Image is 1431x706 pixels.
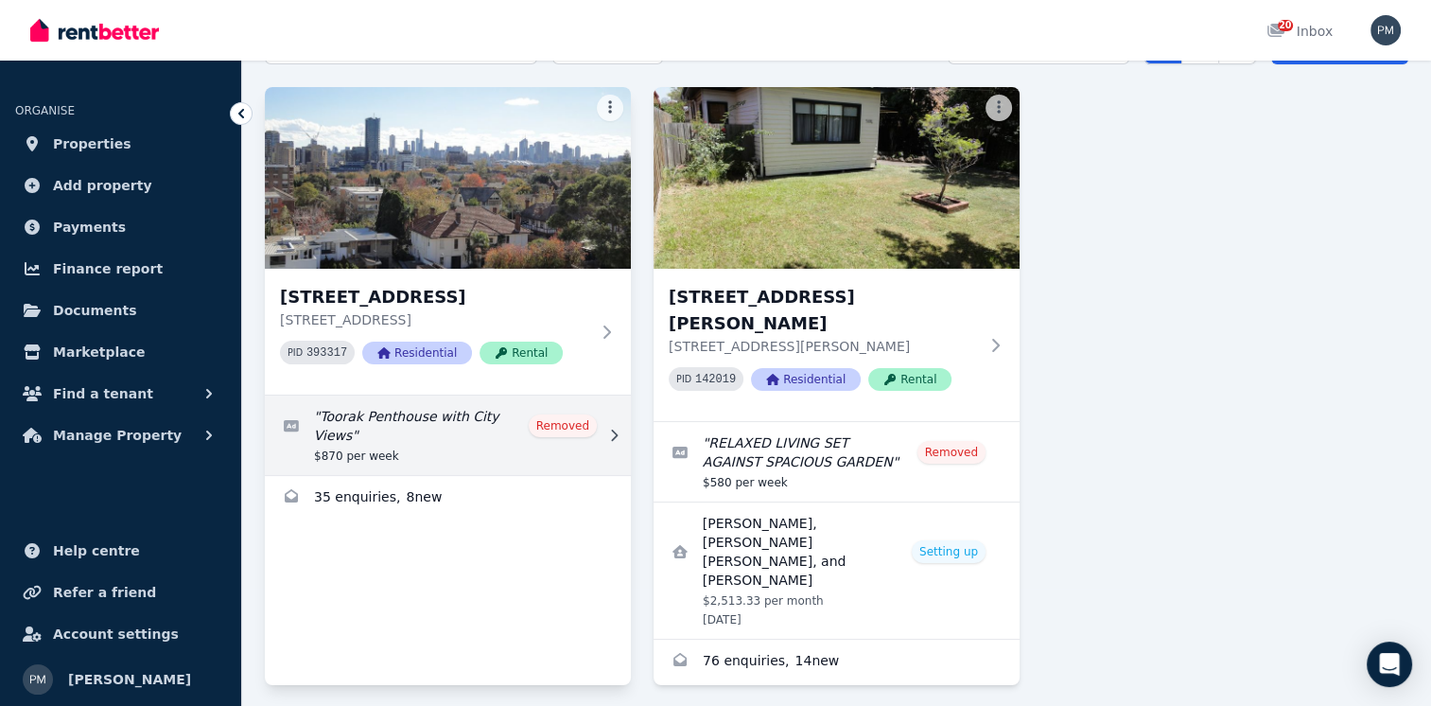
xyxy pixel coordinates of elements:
a: Add property [15,167,226,204]
small: PID [676,374,691,384]
a: Edit listing: RELAXED LIVING SET AGAINST SPACIOUS GARDEN [654,422,1020,502]
a: View details for Finlay Buchanan, Flynn Brown, and Jessica Langley [654,503,1020,639]
p: [STREET_ADDRESS] [280,310,589,329]
button: Manage Property [15,416,226,454]
span: Add property [53,174,152,197]
span: Rental [480,342,563,364]
img: Peter Moss [1370,15,1401,45]
a: Refer a friend [15,574,226,611]
code: 393317 [306,346,347,360]
span: Finance report [53,257,163,280]
img: RentBetter [30,16,159,44]
span: Residential [362,342,472,364]
div: Inbox [1266,22,1333,41]
button: More options [986,95,1012,121]
a: Documents [15,291,226,329]
span: Find a tenant [53,382,153,405]
button: More options [597,95,623,121]
a: 22/415 Toorak Rd, Toorak[STREET_ADDRESS][STREET_ADDRESS]PID 393317ResidentialRental [265,87,631,395]
h3: [STREET_ADDRESS] [280,284,589,310]
span: Rental [868,368,951,391]
span: Payments [53,216,126,238]
img: Peter Moss [23,664,53,695]
span: Refer a friend [53,581,156,604]
span: 20 [1278,20,1293,31]
a: Edit listing: Toorak Penthouse with City Views [265,396,631,475]
a: Finance report [15,250,226,288]
h3: [STREET_ADDRESS][PERSON_NAME] [669,284,978,337]
a: Properties [15,125,226,163]
p: [STREET_ADDRESS][PERSON_NAME] [669,337,978,356]
span: Account settings [53,623,179,645]
a: Help centre [15,532,226,570]
a: Enquiries for 79 Schutt Street, Newport [654,640,1020,685]
code: 142019 [695,373,736,386]
img: 79 Schutt Street, Newport [654,87,1020,269]
div: Open Intercom Messenger [1367,642,1412,687]
a: Account settings [15,615,226,653]
span: Help centre [53,539,140,562]
a: Payments [15,208,226,246]
span: Marketplace [53,341,145,363]
span: ORGANISE [15,104,75,117]
a: Marketplace [15,333,226,371]
button: Find a tenant [15,375,226,413]
span: Manage Property [53,424,182,447]
span: Properties [53,132,131,155]
span: Residential [751,368,861,391]
img: 22/415 Toorak Rd, Toorak [265,87,631,269]
a: Enquiries for 22/415 Toorak Rd, Toorak [265,476,631,521]
span: [PERSON_NAME] [68,668,191,691]
small: PID [288,347,303,358]
span: Documents [53,299,137,322]
a: 79 Schutt Street, Newport[STREET_ADDRESS][PERSON_NAME][STREET_ADDRESS][PERSON_NAME]PID 142019Resi... [654,87,1020,421]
